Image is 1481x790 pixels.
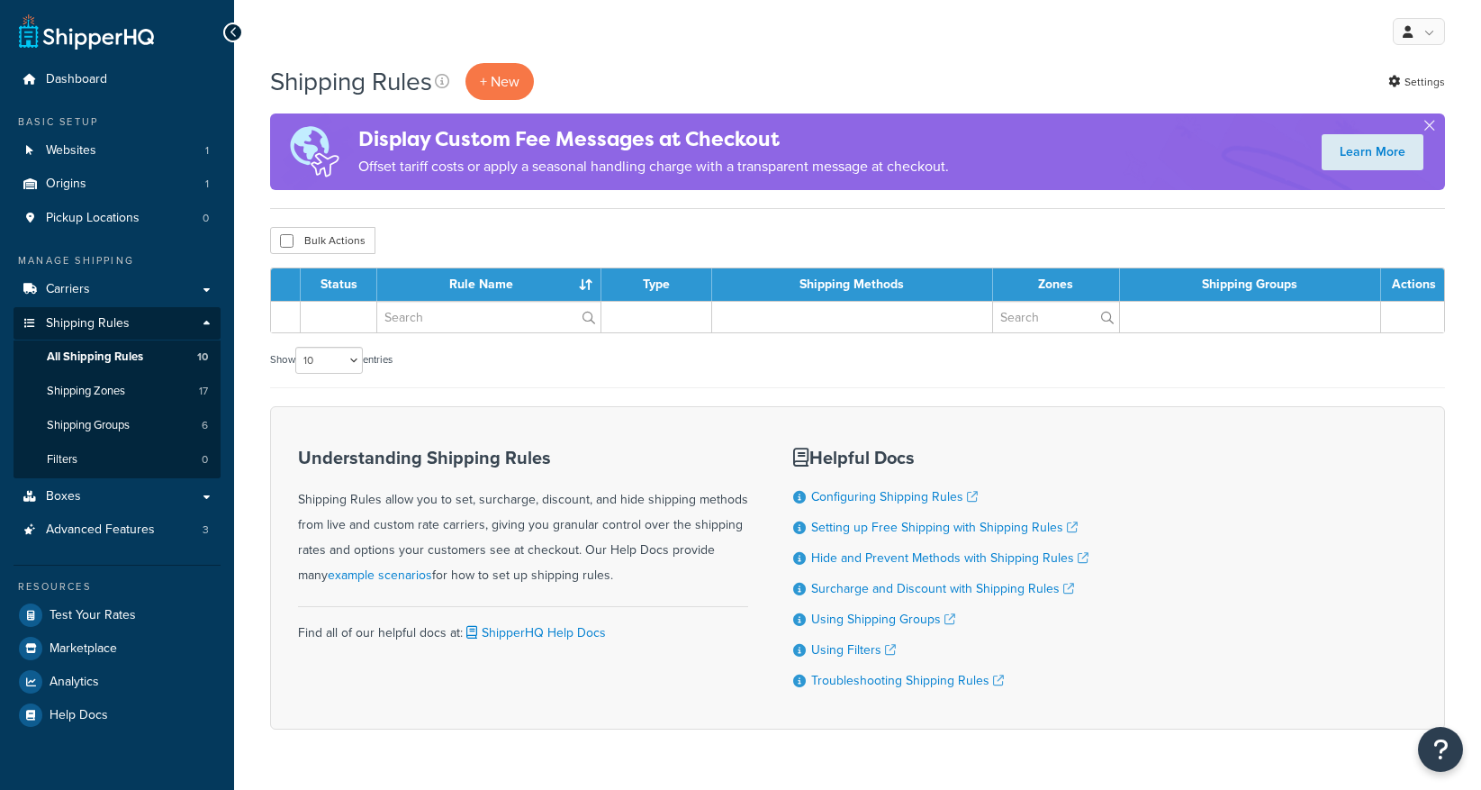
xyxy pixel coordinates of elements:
span: Websites [46,143,96,159]
h4: Display Custom Fee Messages at Checkout [358,124,949,154]
a: Help Docs [14,699,221,731]
span: Shipping Zones [47,384,125,399]
a: ShipperHQ Home [19,14,154,50]
a: All Shipping Rules 10 [14,341,221,374]
a: Boxes [14,480,221,513]
h3: Helpful Docs [793,448,1088,468]
th: Shipping Groups [1120,268,1381,301]
a: Using Filters [811,640,896,659]
a: Dashboard [14,63,221,96]
span: 3 [203,522,209,538]
div: Resources [14,579,221,595]
a: Learn More [1322,134,1423,170]
li: Websites [14,134,221,168]
span: Test Your Rates [50,608,136,623]
span: 0 [203,211,209,226]
select: Showentries [295,347,363,374]
li: Shipping Groups [14,409,221,442]
a: Hide and Prevent Methods with Shipping Rules [811,549,1088,568]
h3: Understanding Shipping Rules [298,448,748,468]
input: Search [993,302,1119,332]
li: All Shipping Rules [14,341,221,374]
p: + New [465,63,534,100]
span: Boxes [46,489,81,504]
span: Dashboard [46,72,107,87]
a: Setting up Free Shipping with Shipping Rules [811,518,1078,537]
a: Test Your Rates [14,599,221,631]
a: Carriers [14,273,221,306]
span: Origins [46,177,86,192]
li: Pickup Locations [14,202,221,235]
th: Rule Name [377,268,601,301]
li: Advanced Features [14,513,221,547]
span: 1 [205,177,209,192]
span: Pickup Locations [46,211,140,226]
span: 10 [197,350,208,365]
span: Carriers [46,282,90,297]
span: Filters [47,452,77,468]
div: Manage Shipping [14,253,221,268]
h1: Shipping Rules [270,64,432,99]
a: Origins 1 [14,168,221,201]
th: Shipping Methods [712,268,992,301]
div: Basic Setup [14,114,221,130]
span: 1 [205,143,209,159]
a: Configuring Shipping Rules [811,487,978,506]
li: Filters [14,443,221,477]
th: Actions [1381,268,1444,301]
a: Analytics [14,666,221,698]
span: All Shipping Rules [47,350,143,365]
span: Shipping Groups [47,418,130,433]
span: Analytics [50,675,99,690]
img: duties-banner-06bc72dcb5fe05cb3f9472aba00be2ae8eb53ab6f0d8bb03d382ba314ac3c341.png [270,114,358,190]
a: example scenarios [328,566,432,585]
button: Bulk Actions [270,227,375,254]
a: Marketplace [14,632,221,665]
a: ShipperHQ Help Docs [463,623,606,642]
li: Shipping Rules [14,307,221,478]
li: Shipping Zones [14,375,221,408]
p: Offset tariff costs or apply a seasonal handling charge with a transparent message at checkout. [358,154,949,179]
span: 6 [202,418,208,433]
li: Origins [14,168,221,201]
a: Websites 1 [14,134,221,168]
a: Shipping Rules [14,307,221,341]
a: Settings [1388,69,1445,95]
button: Open Resource Center [1418,727,1463,772]
th: Status [301,268,377,301]
th: Zones [993,268,1120,301]
input: Search [377,302,601,332]
span: 0 [202,452,208,468]
a: Shipping Zones 17 [14,375,221,408]
a: Shipping Groups 6 [14,409,221,442]
span: 17 [199,384,208,399]
th: Type [601,268,712,301]
div: Shipping Rules allow you to set, surcharge, discount, and hide shipping methods from live and cus... [298,448,748,588]
span: Marketplace [50,641,117,657]
a: Filters 0 [14,443,221,477]
a: Surcharge and Discount with Shipping Rules [811,579,1074,598]
a: Pickup Locations 0 [14,202,221,235]
a: Using Shipping Groups [811,610,955,629]
span: Shipping Rules [46,316,130,331]
div: Find all of our helpful docs at: [298,606,748,646]
a: Troubleshooting Shipping Rules [811,671,1004,690]
span: Help Docs [50,708,108,723]
a: Advanced Features 3 [14,513,221,547]
label: Show entries [270,347,393,374]
span: Advanced Features [46,522,155,538]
